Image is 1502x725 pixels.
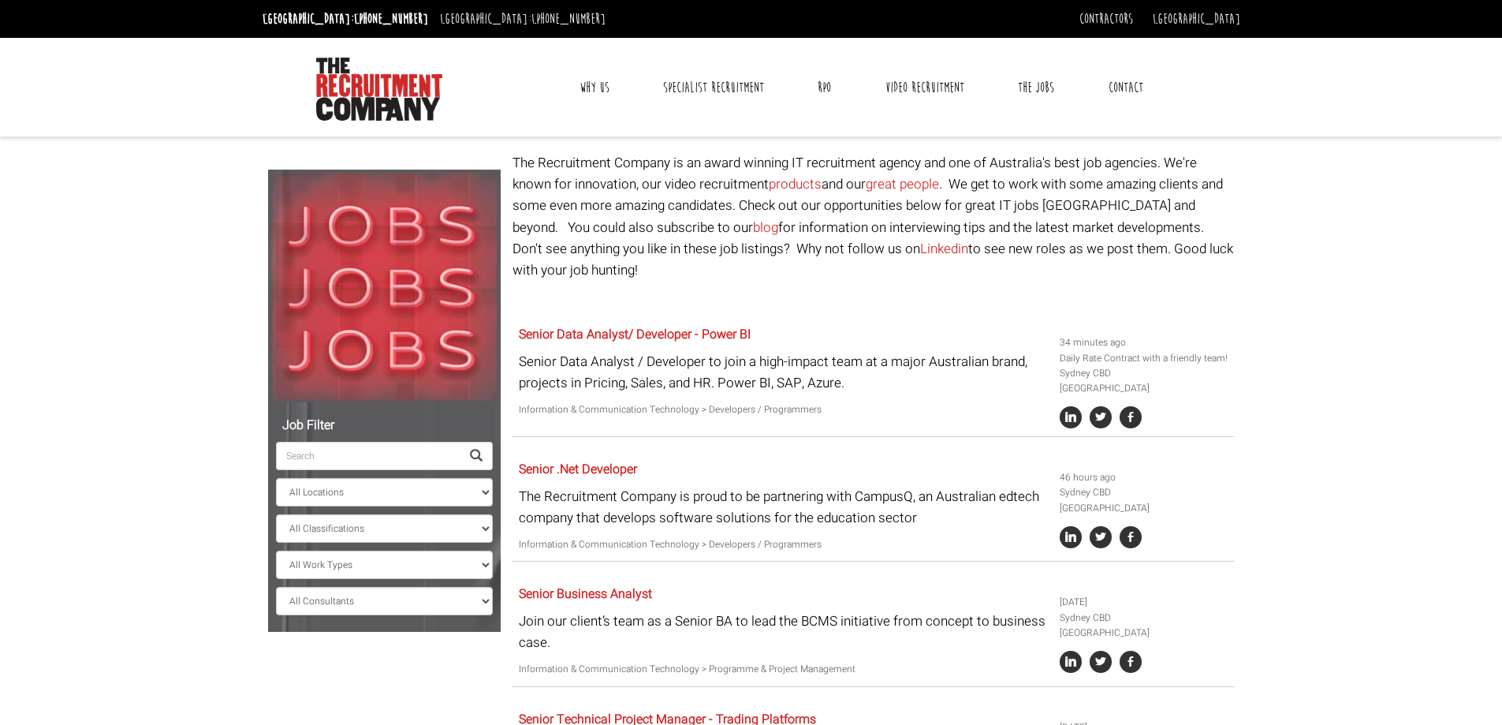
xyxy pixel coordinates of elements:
a: Why Us [568,68,621,107]
a: Video Recruitment [874,68,976,107]
input: Search [276,442,460,470]
li: 46 hours ago [1060,470,1228,485]
li: [GEOGRAPHIC_DATA]: [436,6,609,32]
p: Information & Communication Technology > Developers / Programmers [519,402,1048,417]
li: 34 minutes ago [1060,335,1228,350]
h5: Job Filter [276,419,493,433]
p: Join our client’s team as a Senior BA to lead the BCMS initiative from concept to business case. [519,611,1048,653]
a: RPO [806,68,843,107]
li: Daily Rate Contract with a friendly team! [1060,351,1228,366]
p: Senior Data Analyst / Developer to join a high-impact team at a major Australian brand, projects ... [519,351,1048,394]
a: Senior Data Analyst/ Developer - Power BI [519,325,751,344]
p: The Recruitment Company is an award winning IT recruitment agency and one of Australia's best job... [512,152,1234,281]
a: [GEOGRAPHIC_DATA] [1153,10,1240,28]
a: Specialist Recruitment [651,68,776,107]
a: Senior .Net Developer [519,460,637,479]
a: great people [866,174,939,194]
p: Information & Communication Technology > Programme & Project Management [519,662,1048,677]
img: The Recruitment Company [316,58,442,121]
li: Sydney CBD [GEOGRAPHIC_DATA] [1060,485,1228,515]
a: products [769,174,822,194]
li: Sydney CBD [GEOGRAPHIC_DATA] [1060,366,1228,396]
a: Contact [1097,68,1155,107]
img: Jobs, Jobs, Jobs [268,170,501,402]
a: [PHONE_NUMBER] [354,10,428,28]
a: Senior Business Analyst [519,585,652,604]
a: Contractors [1079,10,1133,28]
p: Information & Communication Technology > Developers / Programmers [519,537,1048,552]
a: [PHONE_NUMBER] [531,10,606,28]
a: Linkedin [920,239,968,259]
li: [DATE] [1060,595,1228,610]
li: Sydney CBD [GEOGRAPHIC_DATA] [1060,611,1228,641]
a: blog [753,218,778,237]
li: [GEOGRAPHIC_DATA]: [259,6,432,32]
a: The Jobs [1006,68,1066,107]
p: The Recruitment Company is proud to be partnering with CampusQ, an Australian edtech company that... [519,486,1048,529]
